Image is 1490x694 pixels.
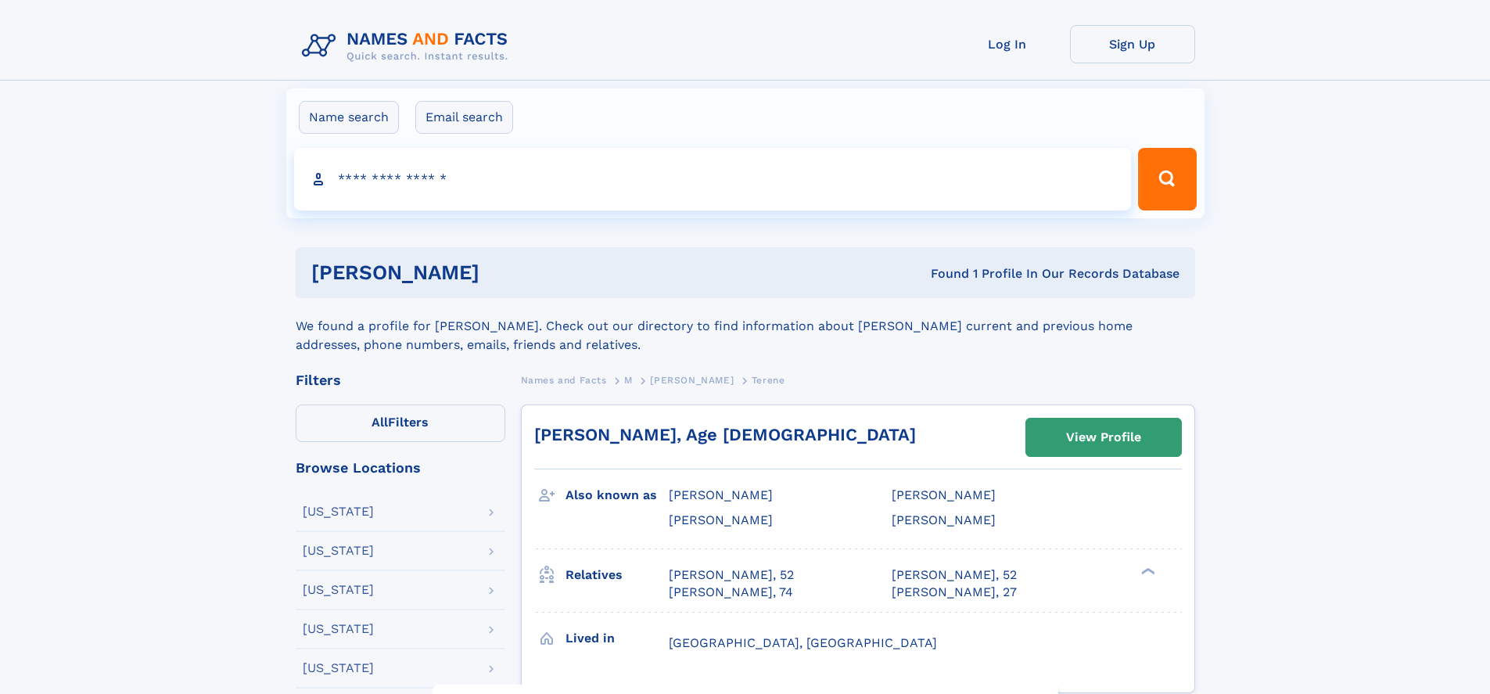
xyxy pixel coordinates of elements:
[303,584,374,596] div: [US_STATE]
[565,482,669,509] h3: Also known as
[945,25,1070,63] a: Log In
[669,566,794,584] a: [PERSON_NAME], 52
[303,623,374,635] div: [US_STATE]
[299,101,399,134] label: Name search
[303,545,374,557] div: [US_STATE]
[1138,148,1196,210] button: Search Button
[624,375,633,386] span: M
[303,505,374,518] div: [US_STATE]
[650,375,734,386] span: [PERSON_NAME]
[311,263,706,282] h1: [PERSON_NAME]
[669,584,793,601] a: [PERSON_NAME], 74
[294,148,1132,210] input: search input
[372,415,388,430] span: All
[534,425,916,444] a: [PERSON_NAME], Age [DEMOGRAPHIC_DATA]
[1070,25,1195,63] a: Sign Up
[296,461,505,475] div: Browse Locations
[1026,419,1181,456] a: View Profile
[624,370,633,390] a: M
[296,25,521,67] img: Logo Names and Facts
[752,375,785,386] span: Terene
[521,370,607,390] a: Names and Facts
[892,566,1017,584] a: [PERSON_NAME], 52
[669,487,773,502] span: [PERSON_NAME]
[296,405,505,442] label: Filters
[650,370,734,390] a: [PERSON_NAME]
[1137,566,1156,576] div: ❯
[705,265,1179,282] div: Found 1 Profile In Our Records Database
[296,298,1195,354] div: We found a profile for [PERSON_NAME]. Check out our directory to find information about [PERSON_N...
[1066,419,1141,455] div: View Profile
[892,487,996,502] span: [PERSON_NAME]
[415,101,513,134] label: Email search
[669,512,773,527] span: [PERSON_NAME]
[565,625,669,652] h3: Lived in
[565,562,669,588] h3: Relatives
[892,584,1017,601] a: [PERSON_NAME], 27
[892,512,996,527] span: [PERSON_NAME]
[303,662,374,674] div: [US_STATE]
[669,635,937,650] span: [GEOGRAPHIC_DATA], [GEOGRAPHIC_DATA]
[296,373,505,387] div: Filters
